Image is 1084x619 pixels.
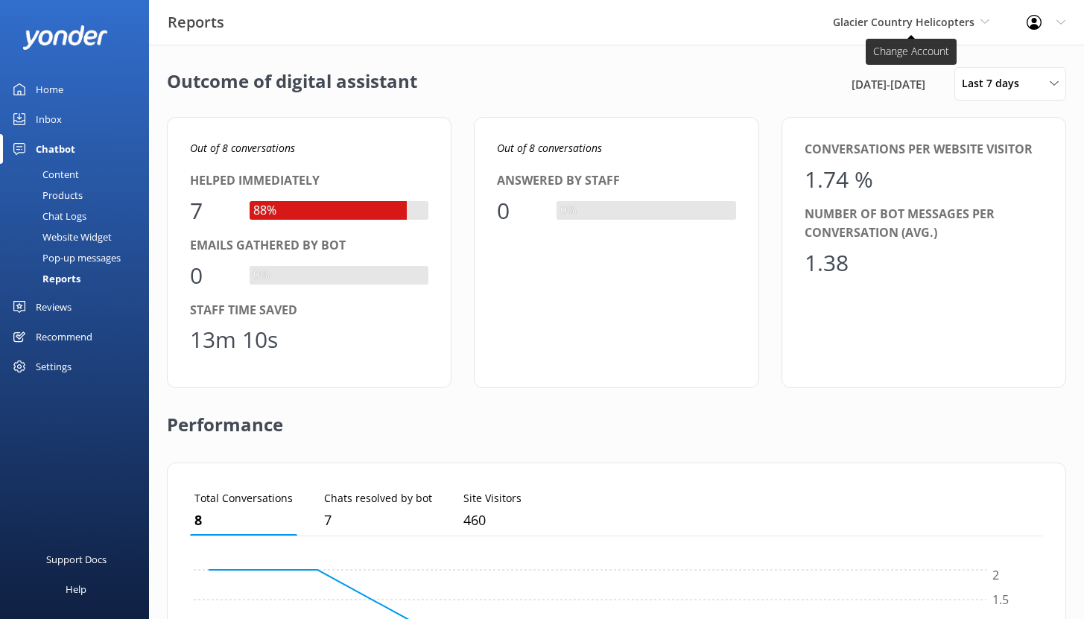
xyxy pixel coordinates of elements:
[805,140,1043,159] div: Conversations per website visitor
[9,164,149,185] a: Content
[833,15,974,29] span: Glacier Country Helicopters
[9,206,86,226] div: Chat Logs
[36,292,72,322] div: Reviews
[190,258,235,293] div: 0
[9,247,121,268] div: Pop-up messages
[22,25,108,50] img: yonder-white-logo.png
[9,164,79,185] div: Content
[190,322,278,358] div: 13m 10s
[852,75,925,93] span: [DATE] - [DATE]
[992,568,999,584] tspan: 2
[36,322,92,352] div: Recommend
[9,185,83,206] div: Products
[9,226,149,247] a: Website Widget
[66,574,86,604] div: Help
[324,510,432,531] p: 7
[992,591,1009,608] tspan: 1.5
[805,205,1043,243] div: Number of bot messages per conversation (avg.)
[194,510,293,531] p: 8
[805,245,849,281] div: 1.38
[190,301,428,320] div: Staff time saved
[497,171,735,191] div: Answered by staff
[36,134,75,164] div: Chatbot
[324,490,432,507] p: Chats resolved by bot
[463,510,522,531] p: 460
[497,141,602,155] i: Out of 8 conversations
[167,388,283,448] h2: Performance
[463,490,522,507] p: Site Visitors
[497,193,542,229] div: 0
[190,171,428,191] div: Helped immediately
[9,185,149,206] a: Products
[36,352,72,381] div: Settings
[194,490,293,507] p: Total Conversations
[190,141,295,155] i: Out of 8 conversations
[36,104,62,134] div: Inbox
[190,236,428,255] div: Emails gathered by bot
[9,226,112,247] div: Website Widget
[805,162,873,197] div: 1.74 %
[36,74,63,104] div: Home
[9,268,149,289] a: Reports
[962,75,1028,92] span: Last 7 days
[190,193,235,229] div: 7
[168,10,224,34] h3: Reports
[9,206,149,226] a: Chat Logs
[557,201,580,220] div: 0%
[9,268,80,289] div: Reports
[250,266,273,285] div: 0%
[167,67,417,101] h2: Outcome of digital assistant
[250,201,280,220] div: 88%
[9,247,149,268] a: Pop-up messages
[46,545,107,574] div: Support Docs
